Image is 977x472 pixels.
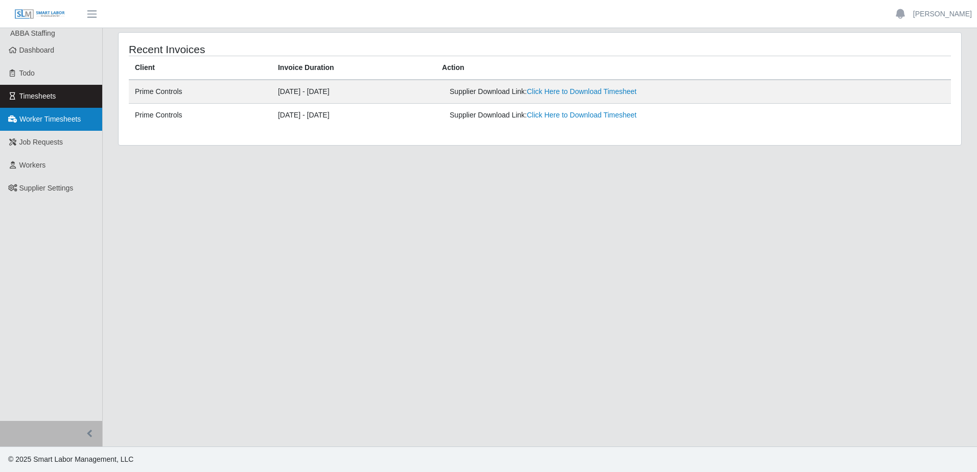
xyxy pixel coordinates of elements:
[272,56,436,80] th: Invoice Duration
[19,115,81,123] span: Worker Timesheets
[10,29,55,37] span: ABBA Staffing
[527,87,637,96] a: Click Here to Download Timesheet
[129,56,272,80] th: Client
[19,46,55,54] span: Dashboard
[19,69,35,77] span: Todo
[450,86,770,97] div: Supplier Download Link:
[19,161,46,169] span: Workers
[19,184,74,192] span: Supplier Settings
[129,104,272,127] td: Prime Controls
[527,111,637,119] a: Click Here to Download Timesheet
[19,138,63,146] span: Job Requests
[272,80,436,104] td: [DATE] - [DATE]
[129,43,462,56] h4: Recent Invoices
[19,92,56,100] span: Timesheets
[450,110,770,121] div: Supplier Download Link:
[8,455,133,463] span: © 2025 Smart Labor Management, LLC
[14,9,65,20] img: SLM Logo
[129,80,272,104] td: Prime Controls
[436,56,951,80] th: Action
[272,104,436,127] td: [DATE] - [DATE]
[913,9,972,19] a: [PERSON_NAME]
